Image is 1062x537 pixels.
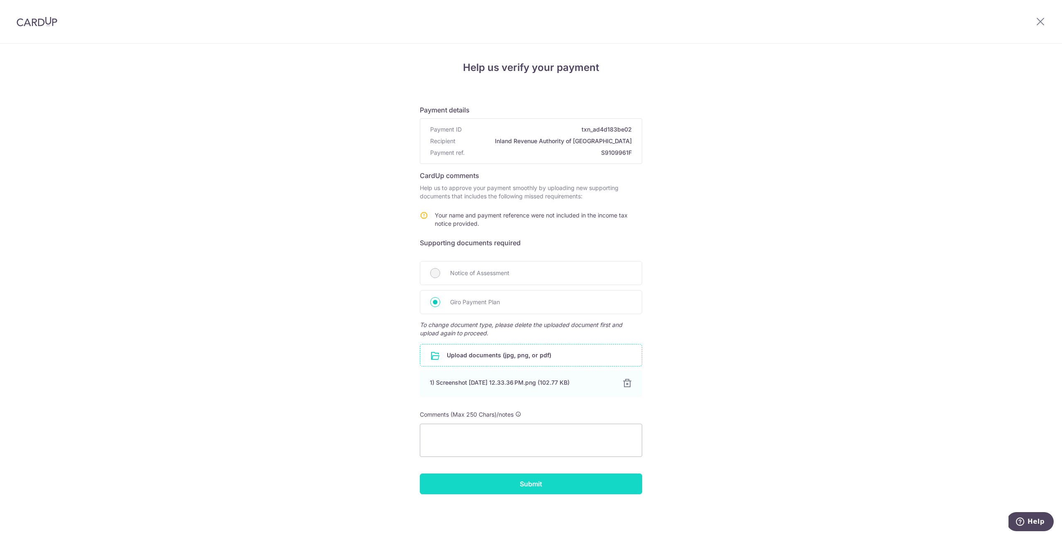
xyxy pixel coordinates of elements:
[420,344,642,366] div: Upload documents (jpg, png, or pdf)
[435,212,628,227] span: Your name and payment reference were not included in the income tax notice provided.
[420,171,642,181] h6: CardUp comments
[17,17,57,27] img: CardUp
[450,297,632,307] span: Giro Payment Plan
[468,149,632,157] span: S9109961F
[420,411,514,418] span: Comments (Max 250 Chars)/notes
[420,474,642,494] input: Submit
[430,378,612,387] div: 1) Screenshot [DATE] 12.33.36 PM.png (102.77 KB)
[430,149,465,157] span: Payment ref.
[420,60,642,75] h4: Help us verify your payment
[420,321,642,337] span: To change document type, please delete the uploaded document first and upload again to proceed.
[420,238,642,248] h6: Supporting documents required
[430,137,455,145] span: Recipient
[450,268,632,278] span: Notice of Assessment
[420,105,642,115] h6: Payment details
[430,125,462,134] span: Payment ID
[420,184,642,200] p: Help us to approve your payment smoothly by uploading new supporting documents that includes the ...
[465,125,632,134] span: txn_ad4d183be02
[459,137,632,145] span: Inland Revenue Authority of [GEOGRAPHIC_DATA]
[1008,512,1054,533] iframe: Opens a widget where you can find more information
